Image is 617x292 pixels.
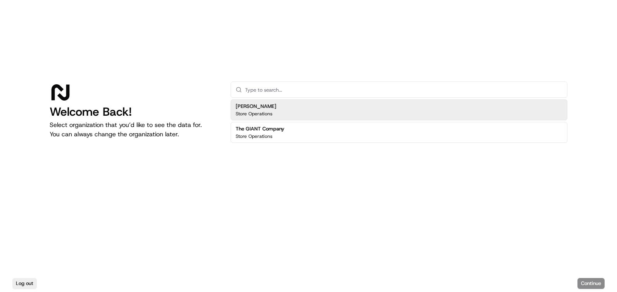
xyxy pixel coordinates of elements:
div: Suggestions [231,98,567,144]
p: Store Operations [236,111,272,117]
p: Select organization that you’d like to see the data for. You can always change the organization l... [50,120,218,139]
button: Log out [12,278,37,289]
h1: Welcome Back! [50,105,218,119]
h2: [PERSON_NAME] [236,103,276,110]
p: Store Operations [236,133,272,139]
input: Type to search... [245,82,562,97]
h2: The GIANT Company [236,125,284,132]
